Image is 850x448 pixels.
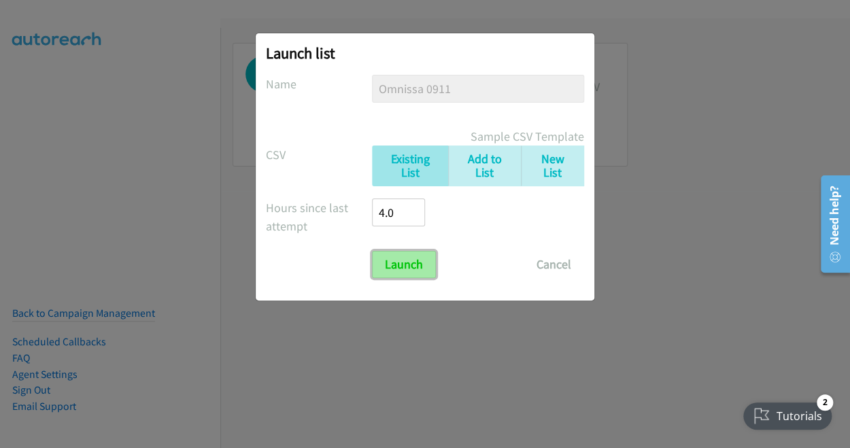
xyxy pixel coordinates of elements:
iframe: Checklist [735,389,840,438]
a: New List [521,145,584,187]
h2: Launch list [266,44,584,63]
iframe: Resource Center [811,170,850,278]
input: Launch [372,251,436,278]
button: Cancel [524,251,584,278]
label: Hours since last attempt [266,199,372,235]
label: Name [266,75,372,93]
a: Add to List [448,145,521,187]
a: Sample CSV Template [471,127,584,145]
a: Existing List [372,145,448,187]
label: CSV [266,145,372,164]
